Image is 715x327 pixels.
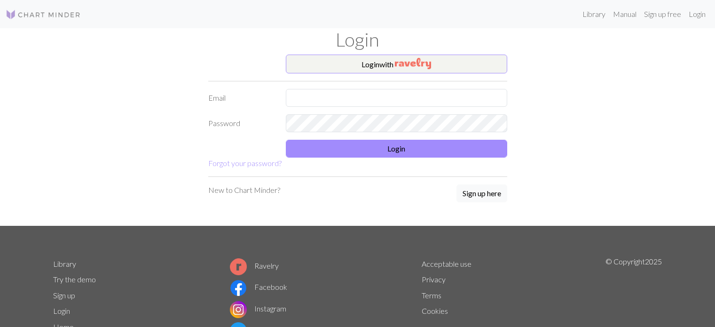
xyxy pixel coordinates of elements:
img: Instagram logo [230,301,247,318]
label: Email [203,89,280,107]
a: Privacy [422,275,446,284]
img: Facebook logo [230,279,247,296]
label: Password [203,114,280,132]
a: Ravelry [230,261,279,270]
h1: Login [47,28,668,51]
button: Loginwith [286,55,507,73]
img: Logo [6,9,81,20]
a: Login [685,5,709,24]
a: Library [53,259,76,268]
a: Manual [609,5,640,24]
a: Instagram [230,304,286,313]
a: Sign up [53,291,75,300]
button: Login [286,140,507,158]
a: Cookies [422,306,448,315]
a: Library [579,5,609,24]
button: Sign up here [456,184,507,202]
a: Terms [422,291,441,300]
a: Sign up here [456,184,507,203]
img: Ravelry [395,58,431,69]
a: Acceptable use [422,259,471,268]
img: Ravelry logo [230,258,247,275]
a: Facebook [230,282,287,291]
a: Forgot your password? [208,159,282,167]
a: Login [53,306,70,315]
p: New to Chart Minder? [208,184,280,196]
a: Try the demo [53,275,96,284]
a: Sign up free [640,5,685,24]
